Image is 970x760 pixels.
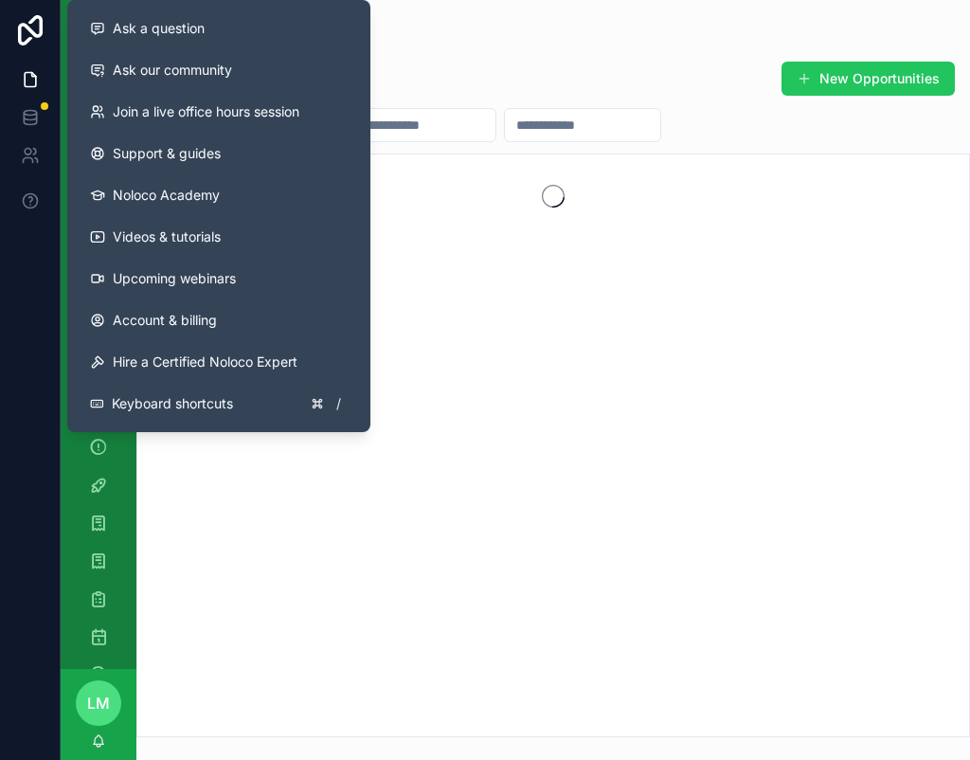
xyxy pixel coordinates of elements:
span: Ask our community [113,61,232,80]
span: / [331,396,346,411]
a: Upcoming webinars [75,258,363,299]
span: Videos & tutorials [113,227,221,246]
a: Join a live office hours session [75,91,363,133]
span: LM [87,692,110,715]
span: Account & billing [113,311,217,330]
span: Keyboard shortcuts [112,394,233,413]
button: Keyboard shortcuts/ [75,383,363,425]
a: Support & guides [75,133,363,174]
a: Ask our community [75,49,363,91]
span: Ask a question [113,19,205,38]
span: Upcoming webinars [113,269,236,288]
span: Hire a Certified Noloco Expert [113,353,297,371]
a: Account & billing [75,299,363,341]
span: Support & guides [113,144,221,163]
div: scrollable content [61,76,136,669]
span: Join a live office hours session [113,102,299,121]
span: Noloco Academy [113,186,220,205]
a: Noloco Academy [75,174,363,216]
a: Videos & tutorials [75,216,363,258]
button: Ask a question [75,8,363,49]
button: Hire a Certified Noloco Expert [75,341,363,383]
button: New Opportunities [781,62,955,96]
